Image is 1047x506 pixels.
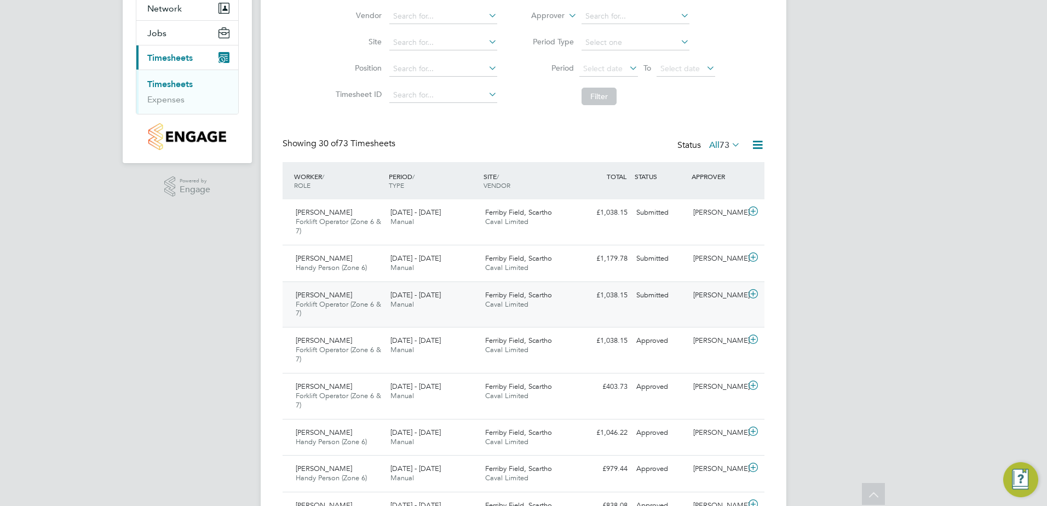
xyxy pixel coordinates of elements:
span: Caval Limited [485,300,528,309]
div: £1,038.15 [575,286,632,304]
div: Timesheets [136,70,238,114]
span: Caval Limited [485,437,528,446]
a: Powered byEngage [164,176,211,197]
span: Handy Person (Zone 6) [296,263,367,272]
span: Manual [390,391,414,400]
input: Select one [582,35,689,50]
div: Approved [632,378,689,396]
input: Search for... [389,9,497,24]
span: Forklift Operator (Zone 6 & 7) [296,391,381,410]
span: Manual [390,345,414,354]
label: Period [525,63,574,73]
span: [PERSON_NAME] [296,336,352,345]
span: [PERSON_NAME] [296,464,352,473]
span: Select date [660,64,700,73]
div: Showing [283,138,398,150]
div: Approved [632,332,689,350]
span: Ferriby Field, Scartho [485,382,552,391]
span: Forklift Operator (Zone 6 & 7) [296,345,381,364]
button: Jobs [136,21,238,45]
label: All [709,140,740,151]
span: Timesheets [147,53,193,63]
div: [PERSON_NAME] [689,424,746,442]
span: 73 [720,140,729,151]
div: [PERSON_NAME] [689,378,746,396]
div: Approved [632,424,689,442]
img: countryside-properties-logo-retina.png [148,123,226,150]
div: £1,038.15 [575,332,632,350]
span: Ferriby Field, Scartho [485,336,552,345]
div: SITE [481,166,576,195]
a: Expenses [147,94,185,105]
label: Position [332,63,382,73]
div: Submitted [632,204,689,222]
span: 30 of [319,138,338,149]
button: Filter [582,88,617,105]
span: [DATE] - [DATE] [390,254,441,263]
span: [DATE] - [DATE] [390,290,441,300]
span: [DATE] - [DATE] [390,428,441,437]
label: Approver [515,10,565,21]
input: Search for... [582,9,689,24]
span: Manual [390,473,414,482]
span: Network [147,3,182,14]
a: Go to home page [136,123,239,150]
span: Manual [390,437,414,446]
span: To [640,61,654,75]
span: Ferriby Field, Scartho [485,428,552,437]
span: Caval Limited [485,217,528,226]
div: WORKER [291,166,386,195]
div: £1,038.15 [575,204,632,222]
span: 73 Timesheets [319,138,395,149]
span: Handy Person (Zone 6) [296,473,367,482]
span: TOTAL [607,172,626,181]
span: [PERSON_NAME] [296,290,352,300]
span: TYPE [389,181,404,189]
span: Caval Limited [485,391,528,400]
span: Engage [180,185,210,194]
div: [PERSON_NAME] [689,286,746,304]
span: [DATE] - [DATE] [390,382,441,391]
div: £1,046.22 [575,424,632,442]
span: Caval Limited [485,263,528,272]
span: Select date [583,64,623,73]
div: [PERSON_NAME] [689,460,746,478]
div: £979.44 [575,460,632,478]
span: Ferriby Field, Scartho [485,254,552,263]
span: Jobs [147,28,166,38]
input: Search for... [389,61,497,77]
div: [PERSON_NAME] [689,204,746,222]
span: / [497,172,499,181]
label: Period Type [525,37,574,47]
div: Submitted [632,286,689,304]
div: £1,179.78 [575,250,632,268]
span: [PERSON_NAME] [296,254,352,263]
span: Powered by [180,176,210,186]
span: Manual [390,263,414,272]
span: Handy Person (Zone 6) [296,437,367,446]
span: [PERSON_NAME] [296,208,352,217]
span: [PERSON_NAME] [296,382,352,391]
span: Ferriby Field, Scartho [485,290,552,300]
input: Search for... [389,35,497,50]
label: Site [332,37,382,47]
div: APPROVER [689,166,746,186]
span: VENDOR [484,181,510,189]
span: Manual [390,217,414,226]
span: Ferriby Field, Scartho [485,464,552,473]
label: Timesheet ID [332,89,382,99]
div: Status [677,138,743,153]
span: [PERSON_NAME] [296,428,352,437]
div: [PERSON_NAME] [689,250,746,268]
span: [DATE] - [DATE] [390,464,441,473]
span: Caval Limited [485,345,528,354]
span: [DATE] - [DATE] [390,208,441,217]
div: Approved [632,460,689,478]
span: / [322,172,324,181]
div: PERIOD [386,166,481,195]
span: [DATE] - [DATE] [390,336,441,345]
span: Forklift Operator (Zone 6 & 7) [296,300,381,318]
span: Ferriby Field, Scartho [485,208,552,217]
div: Submitted [632,250,689,268]
button: Engage Resource Center [1003,462,1038,497]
